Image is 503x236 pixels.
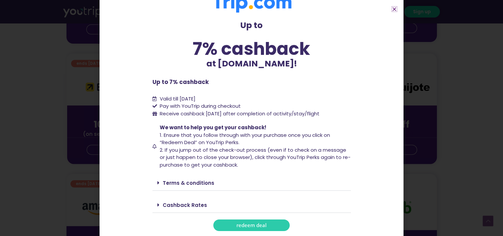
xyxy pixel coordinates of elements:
[152,40,351,58] div: 7% cashback
[152,58,351,70] p: at [DOMAIN_NAME]!
[152,19,351,32] p: Up to
[160,132,330,146] span: 1. Ensure that you follow through with your purchase once you click on “Redeem Deal” on YouTrip P...
[152,175,351,191] div: Terms & conditions
[160,124,266,131] span: We want to help you get your cashback!
[160,146,351,168] span: 2. If you jump out of the check-out process (even if to check on a message or just happen to clos...
[158,102,241,110] span: Pay with YouTrip during checkout
[163,179,214,186] a: Terms & conditions
[163,202,207,209] a: Cashback Rates
[160,95,195,102] span: Valid till [DATE]
[392,7,397,12] a: Close
[236,223,267,228] span: redeem deal
[152,78,209,86] b: Up to 7% cashback
[213,219,290,231] a: redeem deal
[152,197,351,213] div: Cashback Rates
[160,110,319,117] span: Receive cashback [DATE] after completion of activity/stay/flight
